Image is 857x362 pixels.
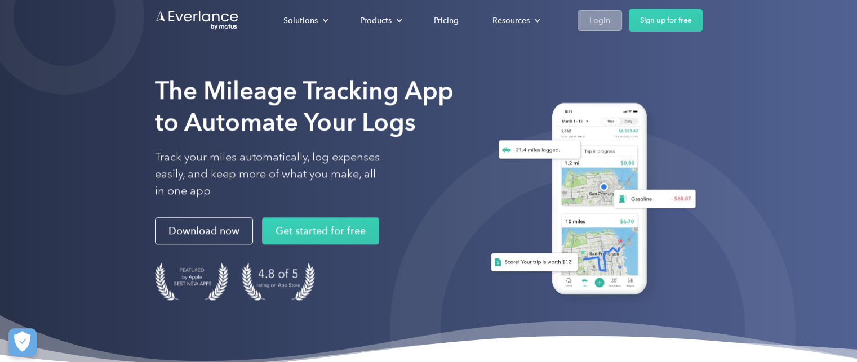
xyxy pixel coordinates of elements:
a: Pricing [423,11,470,30]
p: Track your miles automatically, log expenses easily, and keep more of what you make, all in one app [155,149,380,199]
a: Get started for free [262,217,379,244]
button: Cookies Settings [8,328,37,356]
img: 4.9 out of 5 stars on the app store [242,262,315,300]
div: Resources [481,11,549,30]
div: Resources [492,14,530,28]
div: Pricing [434,14,459,28]
div: Products [360,14,392,28]
a: Login [578,10,622,31]
img: Badge for Featured by Apple Best New Apps [155,262,228,300]
div: Login [589,14,610,28]
a: Download now [155,217,253,244]
div: Solutions [272,11,338,30]
a: Sign up for free [629,9,703,32]
div: Solutions [283,14,318,28]
div: Products [349,11,411,30]
a: Go to homepage [155,10,239,31]
img: Everlance, mileage tracker app, expense tracking app [477,94,703,307]
strong: The Mileage Tracking App to Automate Your Logs [155,75,454,137]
